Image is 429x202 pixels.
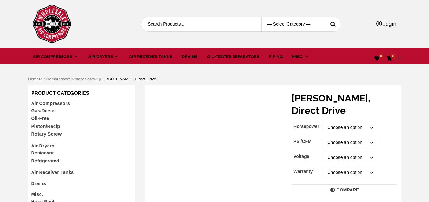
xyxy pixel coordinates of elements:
[269,54,283,60] a: Piping
[292,184,396,195] a: Compare
[31,150,54,155] a: Desiccant
[31,143,55,148] a: Air Dryers
[293,150,309,163] label: Voltage
[88,54,120,60] a: Air Dryers
[28,76,401,85] nav: Breadcrumb
[378,53,384,59] span: 0
[129,54,172,60] a: Air Receiver Tanks
[293,120,319,133] label: Horsepower
[31,123,60,129] a: Piston/Recip
[182,54,197,60] a: Drains
[31,108,56,113] a: Gas/Diesel
[40,77,70,81] a: Air Compressors
[31,191,43,197] a: Misc.
[293,135,312,148] label: PSI/CFM
[207,54,259,60] a: Oil/Water Separators
[28,77,39,81] a: Home
[390,53,396,59] span: 0
[31,158,59,163] a: Refrigerated
[292,92,396,117] h1: [PERSON_NAME], Direct Drive
[31,181,46,186] a: Drains
[72,77,96,81] a: Rotary Screw
[376,21,396,27] a: Login
[31,101,70,106] a: Air Compressors
[293,165,313,178] label: Warranty
[33,54,79,60] a: Air Compressors
[31,90,89,96] span: Product categories
[31,116,49,121] a: Oil-Free
[31,131,62,137] a: Rotary Screw
[31,169,74,175] a: Air Receiver Tanks
[374,56,380,61] a: 0
[141,17,251,31] input: Search Products...
[292,54,310,60] a: Misc.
